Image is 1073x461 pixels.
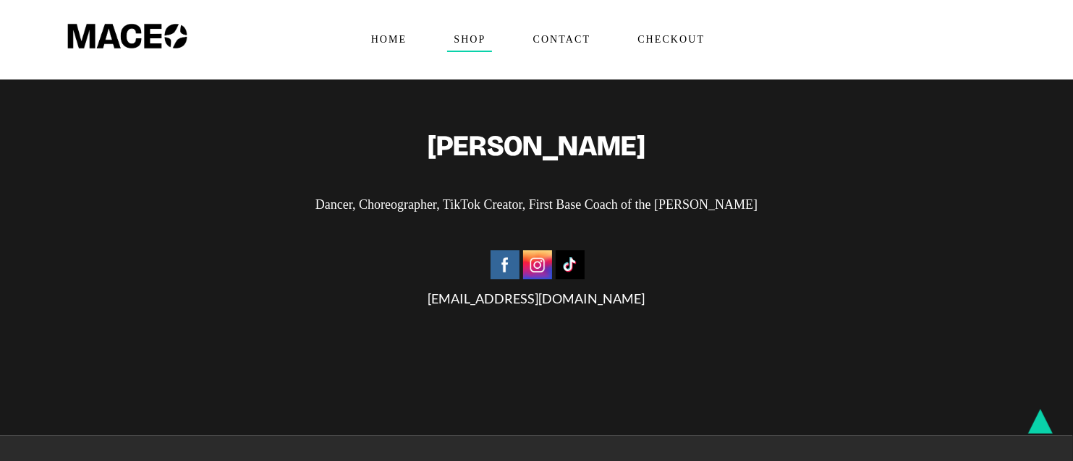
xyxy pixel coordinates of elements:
[491,250,519,279] img: Facebook
[527,28,597,51] span: Contact
[365,28,413,51] span: Home
[556,250,585,279] img: Tiktok
[631,28,711,51] span: Checkout
[58,194,1015,215] p: Dancer, Choreographer, TikTok Creator, First Base Coach of the [PERSON_NAME]
[58,247,1015,309] div: [EMAIL_ADDRESS][DOMAIN_NAME]
[447,28,491,51] span: Shop
[58,130,1015,162] h2: [PERSON_NAME]
[523,250,552,279] img: Instagram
